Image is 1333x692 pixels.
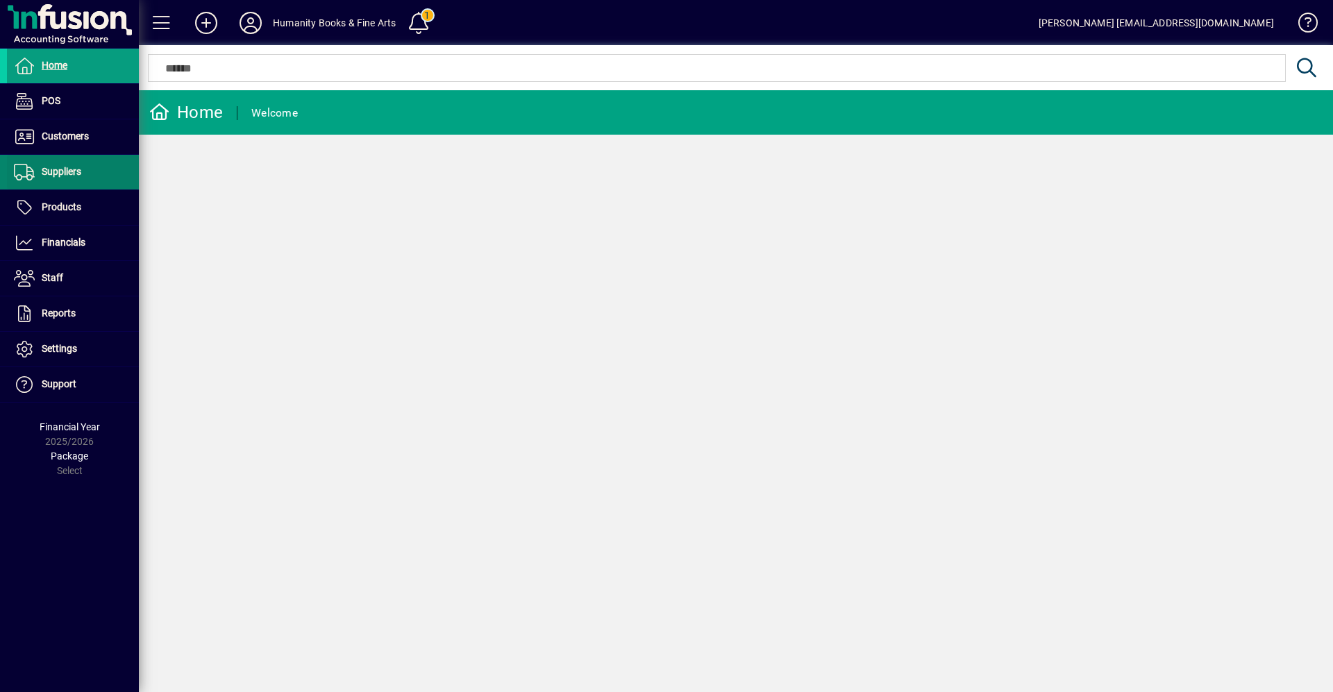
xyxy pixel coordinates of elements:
a: Products [7,190,139,225]
a: Knowledge Base [1288,3,1316,48]
span: Financials [42,237,85,248]
button: Profile [228,10,273,35]
div: Humanity Books & Fine Arts [273,12,396,34]
a: Customers [7,119,139,154]
span: Customers [42,130,89,142]
a: Support [7,367,139,402]
span: POS [42,95,60,106]
span: Settings [42,343,77,354]
button: Add [184,10,228,35]
a: Settings [7,332,139,366]
a: Suppliers [7,155,139,189]
div: Welcome [251,102,298,124]
span: Financial Year [40,421,100,432]
span: Home [42,60,67,71]
span: Products [42,201,81,212]
a: POS [7,84,139,119]
span: Staff [42,272,63,283]
span: Reports [42,307,76,319]
div: [PERSON_NAME] [EMAIL_ADDRESS][DOMAIN_NAME] [1039,12,1274,34]
span: Package [51,450,88,462]
span: Suppliers [42,166,81,177]
div: Home [149,101,223,124]
span: Support [42,378,76,389]
a: Staff [7,261,139,296]
a: Financials [7,226,139,260]
a: Reports [7,296,139,331]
